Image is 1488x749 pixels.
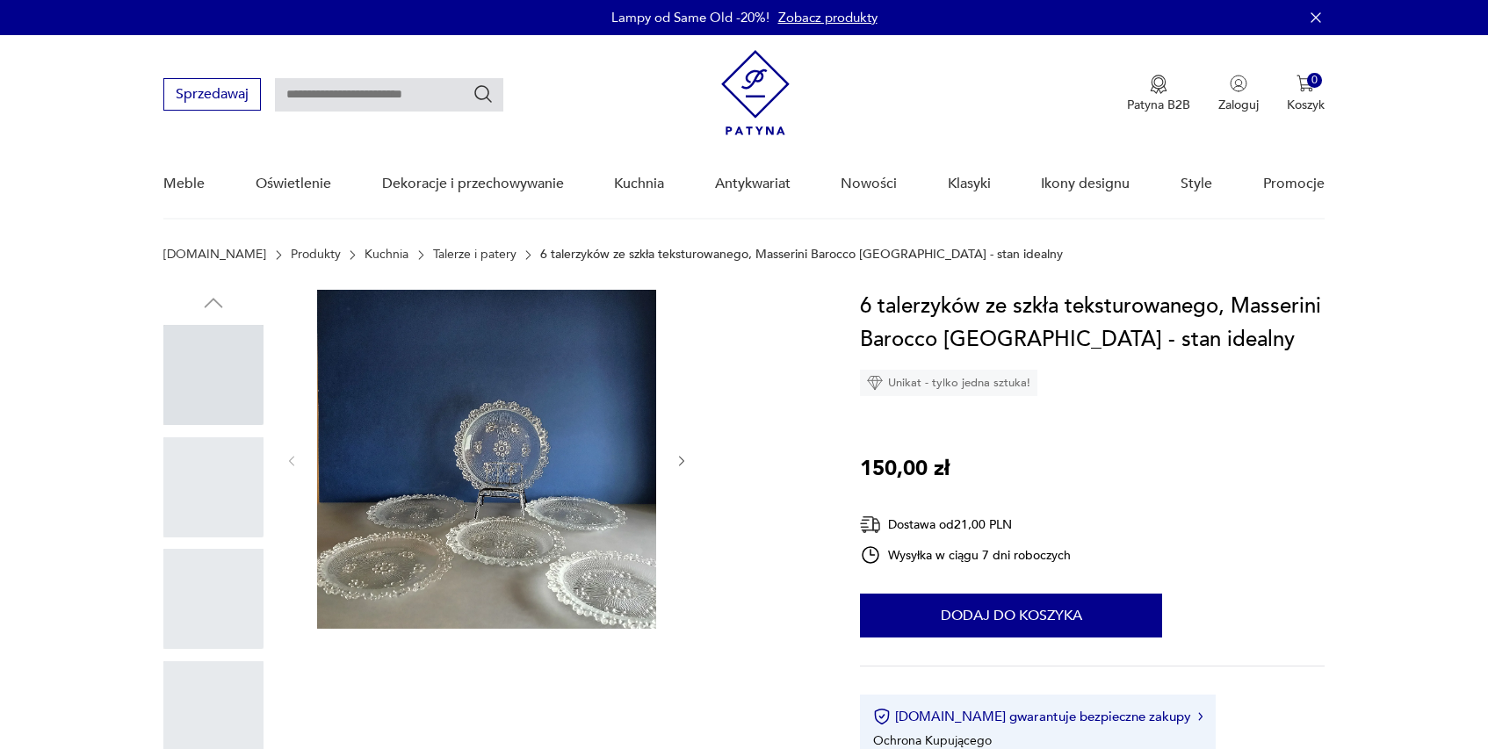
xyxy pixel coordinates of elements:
[860,290,1325,356] h1: 6 talerzyków ze szkła teksturowanego, Masserini Barocco [GEOGRAPHIC_DATA] - stan idealny
[1041,150,1130,218] a: Ikony designu
[382,150,564,218] a: Dekoracje i przechowywanie
[873,732,992,749] li: Ochrona Kupującego
[873,708,1203,725] button: [DOMAIN_NAME] gwarantuje bezpieczne zakupy
[715,150,791,218] a: Antykwariat
[163,90,261,102] a: Sprzedawaj
[1230,75,1247,92] img: Ikonka użytkownika
[778,9,878,26] a: Zobacz produkty
[1287,75,1325,113] button: 0Koszyk
[433,248,516,262] a: Talerze i patery
[1218,97,1259,113] p: Zaloguj
[473,83,494,104] button: Szukaj
[867,375,883,391] img: Ikona diamentu
[1181,150,1212,218] a: Style
[1297,75,1314,92] img: Ikona koszyka
[317,290,656,629] img: Zdjęcie produktu 6 talerzyków ze szkła teksturowanego, Masserini Barocco Italy - stan idealny
[1218,75,1259,113] button: Zaloguj
[614,150,664,218] a: Kuchnia
[860,370,1037,396] div: Unikat - tylko jedna sztuka!
[860,594,1162,637] button: Dodaj do koszyka
[860,514,881,536] img: Ikona dostawy
[841,150,897,218] a: Nowości
[873,708,891,725] img: Ikona certyfikatu
[1287,97,1325,113] p: Koszyk
[611,9,769,26] p: Lampy od Same Old -20%!
[540,248,1063,262] p: 6 talerzyków ze szkła teksturowanego, Masserini Barocco [GEOGRAPHIC_DATA] - stan idealny
[721,50,790,135] img: Patyna - sklep z meblami i dekoracjami vintage
[163,150,205,218] a: Meble
[365,248,408,262] a: Kuchnia
[1127,97,1190,113] p: Patyna B2B
[291,248,341,262] a: Produkty
[860,514,1071,536] div: Dostawa od 21,00 PLN
[860,544,1071,565] div: Wysyłka w ciągu 7 dni roboczych
[860,452,950,486] p: 150,00 zł
[1263,150,1325,218] a: Promocje
[1150,75,1167,94] img: Ikona medalu
[1307,73,1322,88] div: 0
[163,78,261,111] button: Sprzedawaj
[163,248,266,262] a: [DOMAIN_NAME]
[1127,75,1190,113] button: Patyna B2B
[1198,712,1203,721] img: Ikona strzałki w prawo
[256,150,331,218] a: Oświetlenie
[948,150,991,218] a: Klasyki
[1127,75,1190,113] a: Ikona medaluPatyna B2B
